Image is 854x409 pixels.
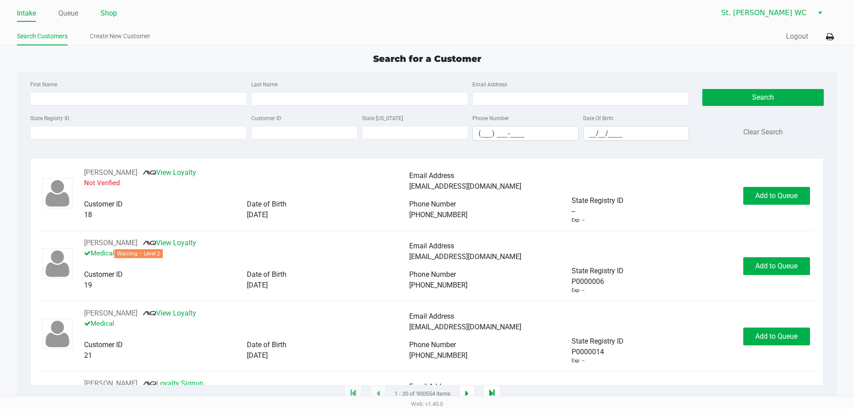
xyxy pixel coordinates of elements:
[84,167,137,178] button: See customer info
[90,31,150,42] a: Create New Customer
[409,323,521,331] span: [EMAIL_ADDRESS][DOMAIN_NAME]
[84,200,123,208] span: Customer ID
[583,114,613,122] label: Date Of Birth
[572,287,584,295] div: Exp: --
[84,248,409,259] p: Medical
[473,126,578,140] input: Format: (999) 999-9999
[572,196,624,205] span: State Registry ID
[114,249,163,258] span: Warning – Level 2
[409,340,456,349] span: Phone Number
[362,114,403,122] label: State [US_STATE]
[755,262,798,270] span: Add to Queue
[572,267,624,275] span: State Registry ID
[411,401,443,407] span: Web: v1.40.0
[743,328,810,345] button: Add to Queue
[84,319,409,329] p: Medical
[395,389,451,398] span: 1 - 20 of 900554 items
[247,211,268,219] span: [DATE]
[84,178,409,188] p: Not Verified
[247,351,268,360] span: [DATE]
[84,211,92,219] span: 18
[247,281,268,289] span: [DATE]
[409,171,454,180] span: Email Address
[409,200,456,208] span: Phone Number
[755,191,798,200] span: Add to Queue
[84,351,92,360] span: 21
[371,385,386,403] app-submit-button: Previous
[247,270,286,279] span: Date of Birth
[583,126,689,141] kendo-maskedtextbox: Format: MM/DD/YYYY
[572,347,604,357] span: P0000014
[702,89,823,106] button: Search
[409,382,454,391] span: Email Address
[572,357,584,365] div: Exp: --
[345,385,362,403] app-submit-button: Move to first page
[373,53,481,64] span: Search for a Customer
[472,126,579,141] kendo-maskedtextbox: Format: (999) 999-9999
[743,187,810,205] button: Add to Queue
[30,114,69,122] label: State Registry ID
[409,351,467,360] span: [PHONE_NUMBER]
[743,257,810,275] button: Add to Queue
[84,378,137,389] button: See customer info
[472,114,509,122] label: Phone Number
[17,31,68,42] a: Search Customers
[786,31,808,42] button: Logout
[584,126,689,140] input: Format: MM/DD/YYYY
[101,7,117,20] a: Shop
[459,385,475,403] app-submit-button: Next
[472,81,507,89] label: Email Address
[409,270,456,279] span: Phone Number
[251,114,281,122] label: Customer ID
[409,242,454,250] span: Email Address
[721,8,808,18] span: St. [PERSON_NAME] WC
[143,379,203,388] a: Loyalty Signup
[84,340,123,349] span: Customer ID
[251,81,278,89] label: Last Name
[814,5,826,21] button: Select
[572,337,624,345] span: State Registry ID
[84,270,123,279] span: Customer ID
[572,217,584,224] div: Exp: --
[247,340,286,349] span: Date of Birth
[143,309,196,317] a: View Loyalty
[483,385,500,403] app-submit-button: Move to last page
[409,211,467,219] span: [PHONE_NUMBER]
[84,281,92,289] span: 19
[572,276,604,287] span: P0000006
[247,200,286,208] span: Date of Birth
[572,206,575,217] span: --
[409,182,521,190] span: [EMAIL_ADDRESS][DOMAIN_NAME]
[409,252,521,261] span: [EMAIL_ADDRESS][DOMAIN_NAME]
[58,7,78,20] a: Queue
[143,239,196,247] a: View Loyalty
[30,81,57,89] label: First Name
[409,281,467,289] span: [PHONE_NUMBER]
[17,7,36,20] a: Intake
[84,238,137,248] button: See customer info
[84,308,137,319] button: See customer info
[143,168,196,177] a: View Loyalty
[755,332,798,340] span: Add to Queue
[743,127,783,138] button: Clear Search
[409,312,454,320] span: Email Address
